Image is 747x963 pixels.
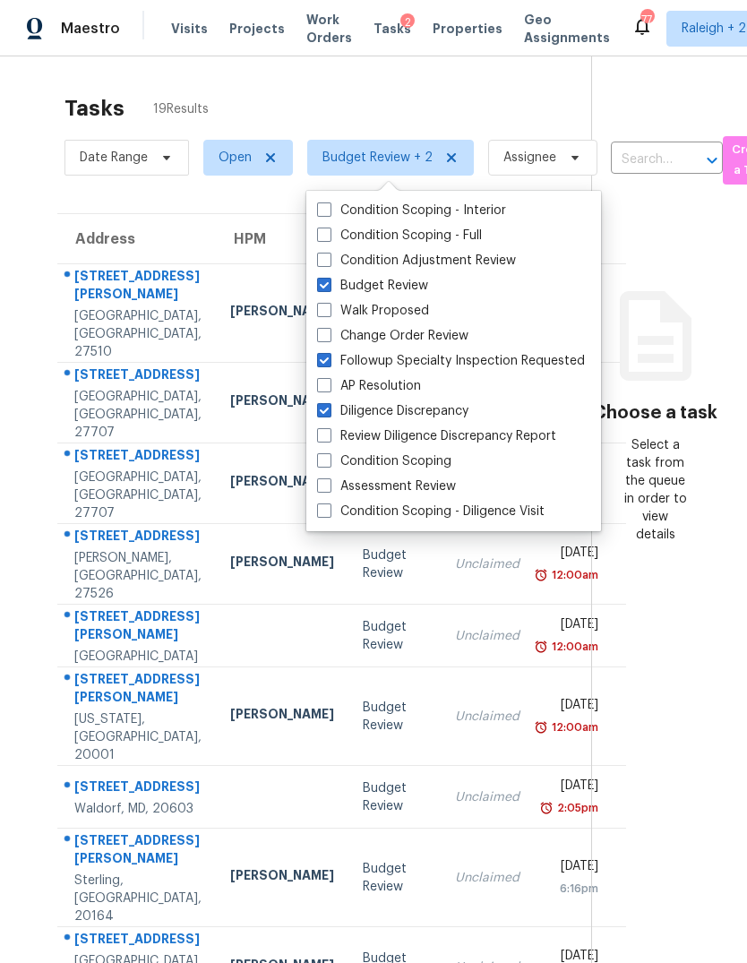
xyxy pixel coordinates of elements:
img: Overdue Alarm Icon [539,799,554,817]
div: [GEOGRAPHIC_DATA] [74,648,202,666]
div: Unclaimed [455,708,519,726]
th: HPM [216,214,348,264]
input: Search by address [611,146,673,174]
h2: Tasks [64,99,124,117]
label: Condition Adjustment Review [317,252,516,270]
span: Raleigh + 2 [682,20,746,38]
div: [DATE] [548,696,598,718]
div: [STREET_ADDRESS] [74,778,202,800]
span: Date Range [80,149,148,167]
div: Budget Review [363,860,426,896]
div: [STREET_ADDRESS][PERSON_NAME] [74,670,202,710]
label: Condition Scoping - Diligence Visit [317,503,545,520]
div: Select a task from the queue in order to view details [624,436,687,544]
div: [STREET_ADDRESS] [74,527,202,549]
span: Tasks [373,22,411,35]
div: [US_STATE], [GEOGRAPHIC_DATA], 20001 [74,710,202,764]
div: [PERSON_NAME] [230,553,334,575]
div: [DATE] [548,544,598,566]
div: 2:05pm [554,799,598,817]
label: Followup Specialty Inspection Requested [317,352,585,370]
div: Budget Review [363,618,426,654]
div: 2 [400,13,415,31]
div: [STREET_ADDRESS] [74,446,202,469]
span: Projects [229,20,285,38]
span: Budget Review + 2 [322,149,433,167]
div: Waldorf, MD, 20603 [74,800,202,818]
div: 6:16pm [548,880,598,898]
img: Overdue Alarm Icon [534,718,548,736]
div: [DATE] [548,615,598,638]
div: 12:00am [548,718,598,736]
div: Unclaimed [455,869,519,887]
button: Open [700,148,725,173]
label: Condition Scoping - Full [317,227,482,245]
div: Budget Review [363,546,426,582]
div: 12:00am [548,638,598,656]
img: Overdue Alarm Icon [534,566,548,584]
div: [PERSON_NAME] [230,866,334,889]
label: Condition Scoping - Interior [317,202,506,219]
label: Budget Review [317,277,428,295]
div: Unclaimed [455,627,519,645]
div: [STREET_ADDRESS] [74,930,202,952]
div: [GEOGRAPHIC_DATA], [GEOGRAPHIC_DATA], 27707 [74,469,202,522]
span: Open [219,149,252,167]
div: [DATE] [548,857,598,880]
div: Budget Review [363,779,426,815]
div: [GEOGRAPHIC_DATA], [GEOGRAPHIC_DATA], 27510 [74,307,202,361]
div: [DATE] [548,777,598,799]
div: 77 [640,11,653,29]
div: [PERSON_NAME], [GEOGRAPHIC_DATA], 27526 [74,549,202,603]
div: 12:00am [548,566,598,584]
div: Unclaimed [455,555,519,573]
span: Assignee [503,149,556,167]
label: Diligence Discrepancy [317,402,468,420]
label: Change Order Review [317,327,468,345]
div: [STREET_ADDRESS][PERSON_NAME] [74,267,202,307]
span: 19 Results [153,100,209,118]
span: Geo Assignments [524,11,610,47]
div: [STREET_ADDRESS][PERSON_NAME] [74,607,202,648]
h3: Choose a task [593,404,717,422]
div: Sterling, [GEOGRAPHIC_DATA], 20164 [74,872,202,925]
span: Work Orders [306,11,352,47]
span: Maestro [61,20,120,38]
div: Unclaimed [455,788,519,806]
span: Properties [433,20,502,38]
div: [PERSON_NAME] [230,302,334,324]
label: Condition Scoping [317,452,451,470]
label: Review Diligence Discrepancy Report [317,427,556,445]
div: [STREET_ADDRESS][PERSON_NAME] [74,831,202,872]
div: [PERSON_NAME] [230,705,334,727]
div: [PERSON_NAME] [230,391,334,414]
img: Overdue Alarm Icon [534,638,548,656]
div: [PERSON_NAME] [230,472,334,494]
div: [GEOGRAPHIC_DATA], [GEOGRAPHIC_DATA], 27707 [74,388,202,442]
div: [STREET_ADDRESS] [74,365,202,388]
span: Visits [171,20,208,38]
label: Assessment Review [317,477,456,495]
th: Address [57,214,216,264]
label: AP Resolution [317,377,421,395]
div: Budget Review [363,699,426,735]
label: Walk Proposed [317,302,429,320]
